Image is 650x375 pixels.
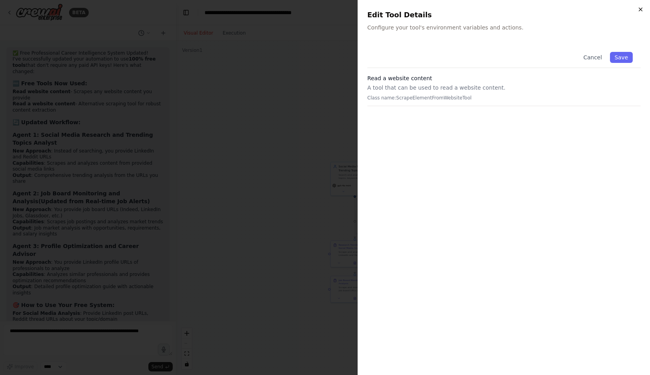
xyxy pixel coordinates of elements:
p: Class name: ScrapeElementFromWebsiteTool [367,95,641,101]
button: Cancel [579,52,606,63]
h2: Edit Tool Details [367,9,641,20]
h3: Read a website content [367,74,641,82]
p: A tool that can be used to read a website content. [367,84,641,92]
button: Save [610,52,633,63]
p: Configure your tool's environment variables and actions. [367,24,641,31]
